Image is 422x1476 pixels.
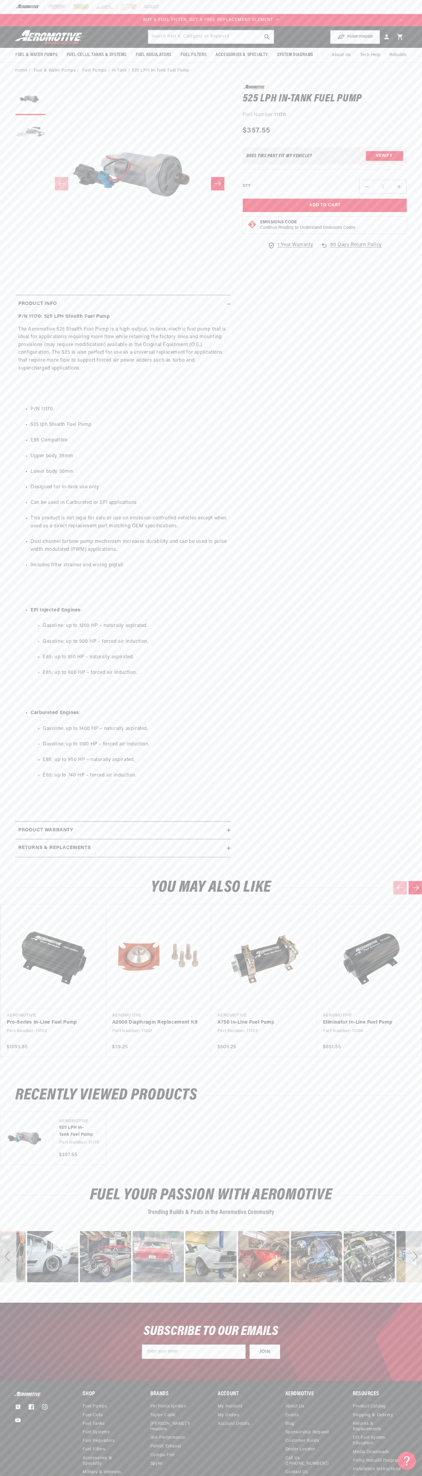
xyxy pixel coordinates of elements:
h2: Recently Viewed Products [15,1088,407,1103]
div: Photo from a Shopper [291,1231,342,1282]
button: Load image 2 in gallery view [15,118,46,149]
input: Search by Part Number, Category or Keyword [148,30,274,44]
a: 1 Year Warranty [268,241,313,249]
nav: breadcrumbs [15,67,407,74]
button: Slide right [211,177,224,190]
a: Customer Builds [285,1437,320,1445]
div: Photo from a Shopper [133,1231,184,1282]
div: Announcement [27,17,395,23]
li: 525 lph Stealth Fuel Pump [30,421,227,429]
li: Upper body 39mm [30,452,227,460]
h2: You may also like [15,880,407,895]
h2: Fuel Your Passion with Aeromotive [15,1188,407,1202]
li: Gasoline: up to 1100 HP – forced air induction. [43,741,227,749]
a: Fuel & Water Pumps [34,67,76,74]
a: Fuel Filters [83,1445,105,1454]
div: Photo from a Shopper [27,1231,78,1282]
summary: Tech Help [356,48,385,62]
img: Emissions code [247,220,257,229]
span: Fuel Filters [181,52,206,58]
span: 90 Days Return Policy [330,241,382,255]
button: Load image 1 in gallery view [15,85,46,115]
a: Shipping & Delivery [353,1411,393,1420]
p: Continue Reading to Understand Emissions Codes [260,225,356,231]
button: Verify [366,151,403,161]
span: System Diagrams [277,52,313,58]
li: : [30,709,227,804]
summary: Accessories & Specialty [211,48,273,62]
button: Translation missing: en.sections.announcements.previous_announcement [15,14,27,26]
div: image number 17 [80,1231,131,1282]
div: image number 16 [27,1231,78,1282]
a: Taylor Cable [150,1411,176,1420]
span: Fuel Cells, Tanks & Systems [67,52,127,58]
summary: Fuel Regulators [131,48,176,62]
div: Next [406,1231,422,1282]
a: Media Downloads [353,1448,389,1457]
button: JOIN [249,1344,280,1359]
li: E85: up to 810 HP – naturally aspirated. [43,653,227,661]
a: Home [15,67,27,74]
a: Fuel Pumps [82,67,107,74]
summary: Fuel Filters [176,48,211,62]
a: Spyke [150,1460,163,1468]
li: E85: up to 600 HP – forced air induction. [43,669,227,677]
li: In-Tank [112,67,132,74]
div: 2 of 4 [27,17,395,23]
label: QTY [243,183,250,189]
h2: Product Info [18,300,57,308]
li: E85 Compatible [30,437,227,444]
span: Fuel & Water Pumps [15,52,58,58]
p: The Aeromotive 525 Stealth Fuel Pump is a high-output, in-tank, electric fuel pump that is ideal ... [18,326,227,373]
a: Eliminator In-Line Fuel Pump [323,1019,410,1027]
li: Can be used in Carbureted or EFI applications [30,499,227,507]
a: Pro-Series In-Line Fuel Pump [7,1019,94,1027]
span: $357.55 [243,125,270,136]
div: Photo from a Shopper [238,1231,289,1282]
li: P/N 11170 [30,405,227,413]
a: BUY A FUEL FILTER, GET A FREE REPLACEMENT ELEMENT [27,17,395,23]
button: search button [260,30,274,44]
button: PUMP FINDER [330,30,380,44]
span: Tech Help [360,52,380,58]
a: 90 Days Return Policy [320,241,382,255]
a: Fuel Pumps [83,1404,107,1411]
span: About Us [332,53,351,57]
a: A750 In-Line Fuel Pump [217,1019,305,1027]
div: image number 20 [238,1231,289,1282]
a: My Orders [218,1411,239,1420]
a: Fuel Regulators [83,1437,115,1445]
a: Fuel Cells [83,1411,103,1420]
li: Lower body 50mm [30,468,227,476]
a: Returns & Replacements [353,1420,402,1434]
li: Includes filter strainer and wiring pigtail [30,561,227,569]
li: This product is not legal for sale or use on emission-controlled vehicles except when used as a d... [30,515,227,530]
div: Photo from a Shopper [80,1231,131,1282]
li: E85: up to 740 HP – forced air induction. [43,772,227,780]
summary: Fuel & Water Pumps [11,48,62,62]
span: Fuel Regulators [136,52,171,58]
a: [PERSON_NAME]’s Headers [150,1420,199,1434]
button: Slide left [55,177,68,190]
strong: Carbureted Engines [30,710,79,715]
div: image number 19 [185,1231,237,1282]
strong: Emissions Code [260,220,297,225]
li: Gasoline: up to 900 HP – forced air induction. [43,638,227,646]
a: Dealer Locator [285,1445,315,1454]
a: Events [285,1411,299,1420]
li: Gasoline: up to 1400 HP – naturally aspirated. [43,725,227,733]
strong: 11170 [274,112,286,117]
li: : [30,607,227,702]
li: Gasoline: up to 1200 HP – naturally aspirated. [43,622,227,630]
a: Pump Rebuild Program [353,1457,401,1465]
a: Sponsorship Request [285,1428,329,1437]
a: Call Us ([PHONE_NUMBER]) [285,1454,334,1468]
li: E85: up to 950 HP – naturally aspirated. [43,756,227,764]
h1: 525 LPH In-Tank Fuel Pump [243,94,407,104]
a: 525 LPH In-Tank Fuel Pump [59,1124,94,1138]
a: EFI Fuel System Education [353,1434,402,1448]
input: Enter your email [142,1344,246,1359]
strong: EFI Injected Engines [30,608,80,613]
h2: Returns & replacements [18,844,91,852]
media-gallery: Gallery Viewer [15,85,231,283]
